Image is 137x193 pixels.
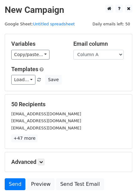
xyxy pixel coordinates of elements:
[27,178,55,190] a: Preview
[11,40,64,47] h5: Variables
[11,118,81,123] small: [EMAIL_ADDRESS][DOMAIN_NAME]
[11,126,81,130] small: [EMAIL_ADDRESS][DOMAIN_NAME]
[11,134,38,142] a: +47 more
[11,159,126,165] h5: Advanced
[45,75,61,85] button: Save
[73,40,126,47] h5: Email column
[11,75,35,85] a: Load...
[56,178,104,190] a: Send Test Email
[5,178,25,190] a: Send
[90,21,132,28] span: Daily emails left: 50
[5,22,75,26] small: Google Sheet:
[90,22,132,26] a: Daily emails left: 50
[11,112,81,116] small: [EMAIL_ADDRESS][DOMAIN_NAME]
[11,66,38,72] a: Templates
[11,101,126,108] h5: 50 Recipients
[5,5,132,15] h2: New Campaign
[11,50,50,60] a: Copy/paste...
[33,22,75,26] a: Untitled spreadsheet
[106,163,137,193] iframe: Chat Widget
